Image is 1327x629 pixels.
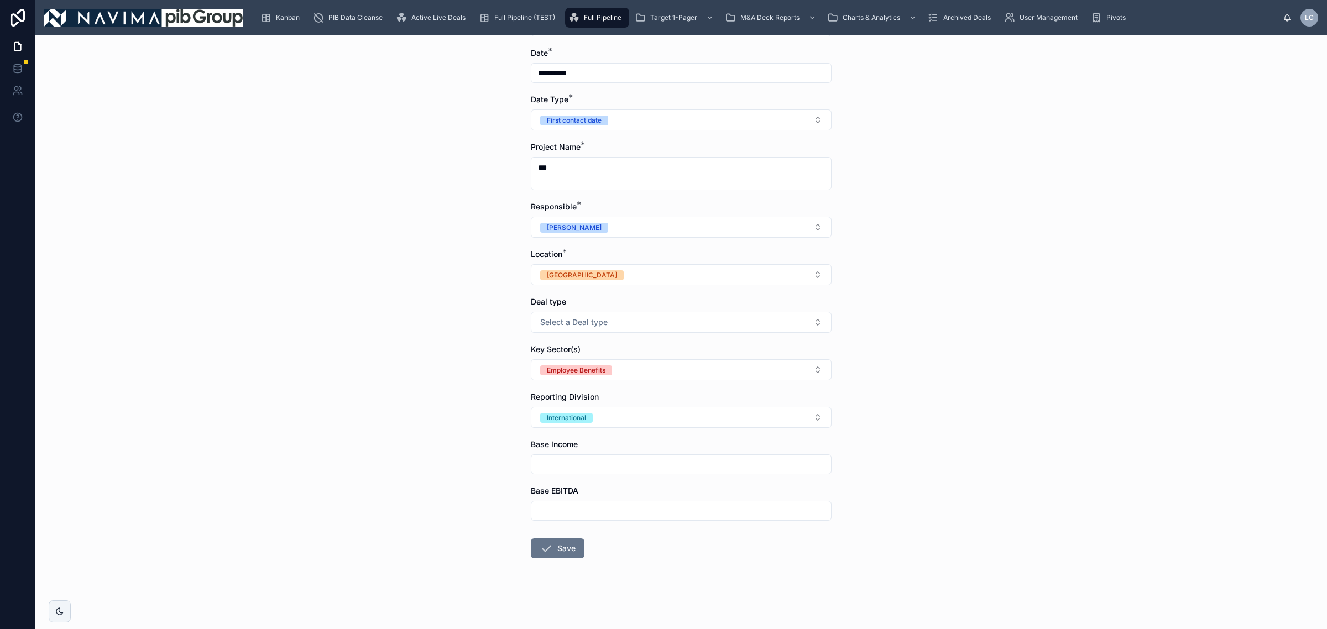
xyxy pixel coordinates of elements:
span: Responsible [531,202,577,211]
a: User Management [1001,8,1085,28]
a: Target 1-Pager [631,8,719,28]
span: Select a Deal type [540,317,608,328]
span: Project Name [531,142,581,151]
a: Archived Deals [924,8,999,28]
span: User Management [1020,13,1078,22]
span: Pivots [1106,13,1126,22]
span: Reporting Division [531,392,599,401]
span: Base Income [531,439,578,449]
span: Deal type [531,297,566,306]
button: Select Button [531,264,832,285]
span: Full Pipeline [584,13,621,22]
span: Kanban [276,13,300,22]
a: Pivots [1088,8,1133,28]
div: [PERSON_NAME] [547,223,602,233]
button: Select Button [531,407,832,428]
span: Key Sector(s) [531,344,581,354]
button: Save [531,538,584,558]
a: Charts & Analytics [824,8,922,28]
a: Kanban [257,8,307,28]
span: PIB Data Cleanse [328,13,383,22]
button: Select Button [531,109,832,130]
div: Employee Benefits [547,365,605,375]
div: First contact date [547,116,602,125]
button: Select Button [531,359,832,380]
span: Target 1-Pager [650,13,697,22]
button: Select Button [531,312,832,333]
img: App logo [44,9,243,27]
a: Full Pipeline [565,8,629,28]
span: Archived Deals [943,13,991,22]
div: [GEOGRAPHIC_DATA] [547,270,617,280]
span: Date Type [531,95,568,104]
span: Active Live Deals [411,13,466,22]
button: Select Button [531,217,832,238]
div: scrollable content [252,6,1283,30]
a: M&A Deck Reports [722,8,822,28]
span: Location [531,249,562,259]
span: LC [1305,13,1314,22]
span: Full Pipeline (TEST) [494,13,555,22]
span: Charts & Analytics [843,13,900,22]
a: Full Pipeline (TEST) [476,8,563,28]
span: M&A Deck Reports [740,13,800,22]
div: International [547,413,586,423]
a: Active Live Deals [393,8,473,28]
span: Base EBITDA [531,486,578,495]
a: PIB Data Cleanse [310,8,390,28]
span: Date [531,48,548,57]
